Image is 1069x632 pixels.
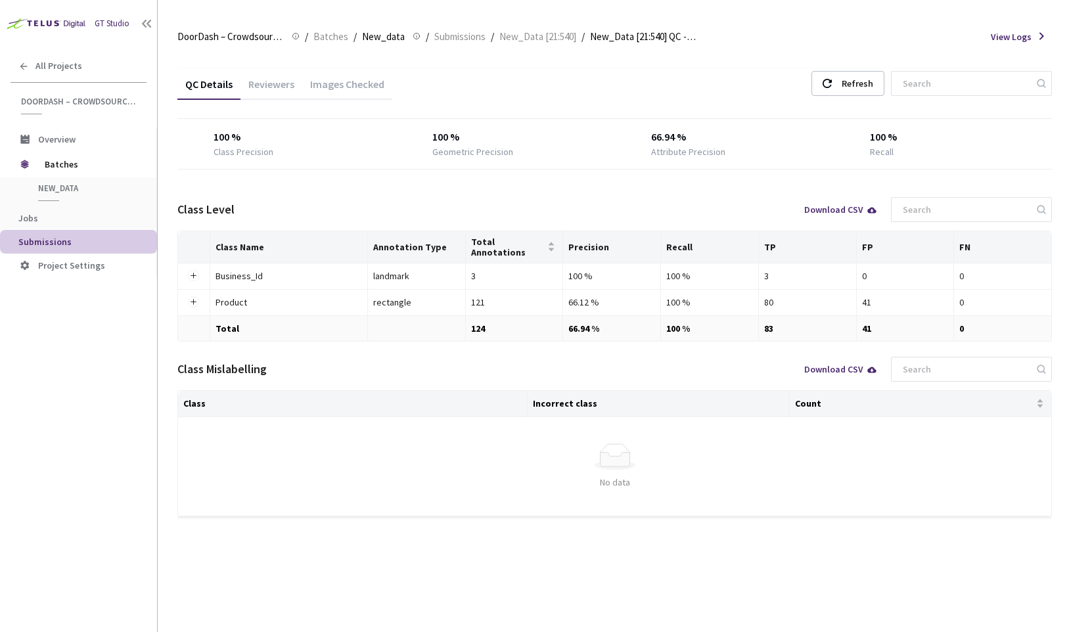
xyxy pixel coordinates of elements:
[210,231,368,263] th: Class Name
[895,198,1035,221] input: Search
[857,316,955,342] td: 41
[313,29,348,45] span: Batches
[432,145,513,158] div: Geometric Precision
[959,295,1046,309] div: 0
[177,201,235,218] div: Class Level
[499,29,576,45] span: New_Data [21:540]
[35,60,82,72] span: All Projects
[210,316,368,342] td: Total
[497,29,579,43] a: New_Data [21:540]
[189,271,199,281] button: Expand row
[471,269,558,283] div: 3
[991,30,1032,43] span: View Logs
[563,316,661,342] td: 66.94 %
[432,29,488,43] a: Submissions
[895,72,1035,95] input: Search
[240,78,302,100] div: Reviewers
[183,475,1046,489] div: No data
[373,269,460,283] div: landmark
[45,151,135,177] span: Batches
[759,316,857,342] td: 83
[373,295,460,309] div: rectangle
[362,29,405,45] span: New_data
[18,236,72,248] span: Submissions
[302,78,392,100] div: Images Checked
[954,316,1052,342] td: 0
[189,297,199,307] button: Expand row
[842,72,873,95] div: Refresh
[38,183,135,194] span: New_data
[666,269,753,283] div: 100 %
[491,29,494,45] li: /
[862,269,949,283] div: 0
[954,231,1052,263] th: FN
[661,231,759,263] th: Recall
[471,295,558,309] div: 121
[759,231,857,263] th: TP
[18,212,38,224] span: Jobs
[804,205,878,214] div: Download CSV
[38,133,76,145] span: Overview
[651,129,797,145] div: 66.94 %
[959,269,1046,283] div: 0
[795,398,821,409] a: Count
[305,29,308,45] li: /
[870,145,894,158] div: Recall
[311,29,351,43] a: Batches
[214,145,273,158] div: Class Precision
[216,269,360,283] div: Business_Id
[38,260,105,271] span: Project Settings
[804,365,878,374] div: Download CSV
[533,398,597,409] a: Incorrect class
[862,295,949,309] div: 41
[568,269,655,283] div: 100 %
[471,237,545,258] span: Total Annotations
[651,145,725,158] div: Attribute Precision
[870,129,1016,145] div: 100 %
[177,29,284,45] span: DoorDash – Crowdsource Catalog Annotation
[434,29,486,45] span: Submissions
[426,29,429,45] li: /
[177,78,240,100] div: QC Details
[95,18,129,30] div: GT Studio
[432,129,578,145] div: 100 %
[183,398,206,409] a: Class
[764,269,851,283] div: 3
[368,231,466,263] th: Annotation Type
[177,361,267,378] div: Class Mislabelling
[21,96,139,107] span: DoorDash – Crowdsource Catalog Annotation
[857,231,955,263] th: FP
[214,129,359,145] div: 100 %
[353,29,357,45] li: /
[590,29,696,45] span: New_Data [21:540] QC - [DATE]
[563,231,661,263] th: Precision
[661,316,759,342] td: 100 %
[466,316,564,342] td: 124
[666,295,753,309] div: 100 %
[216,295,360,309] div: Product
[764,295,851,309] div: 80
[895,357,1035,381] input: Search
[581,29,585,45] li: /
[568,295,655,309] div: 66.12 %
[466,231,564,263] th: Total Annotations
